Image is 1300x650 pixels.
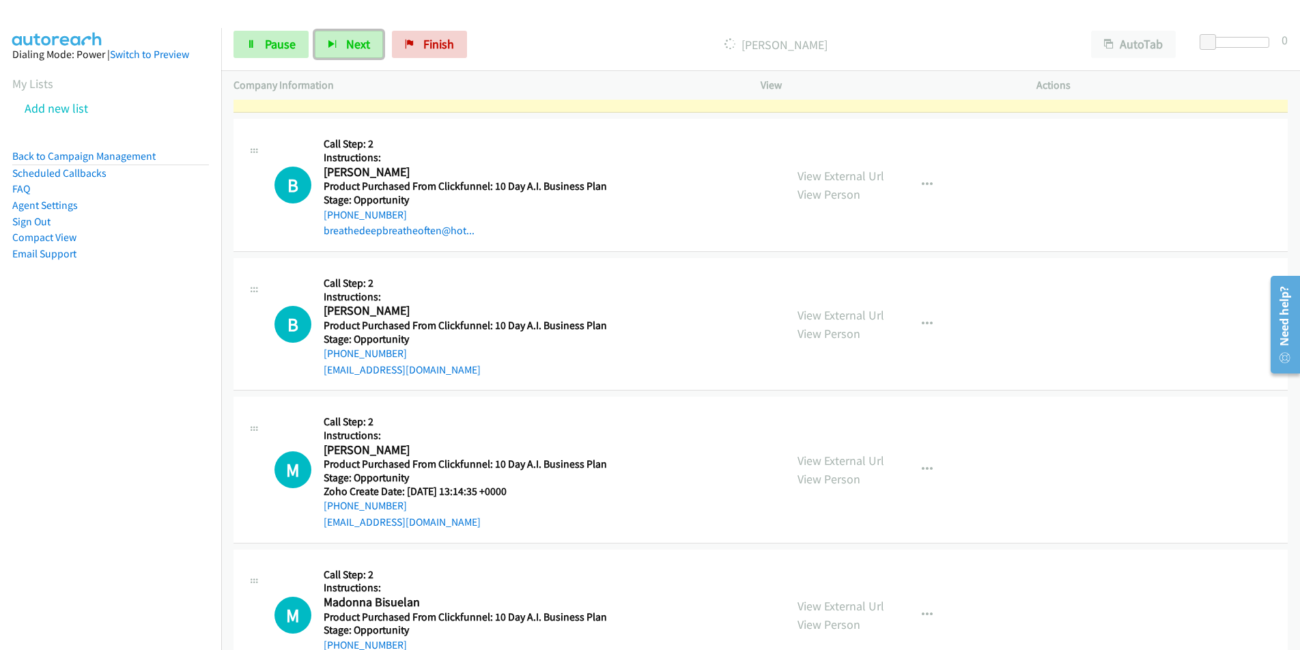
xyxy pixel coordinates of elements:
a: Compact View [12,231,76,244]
div: 0 [1282,31,1288,49]
a: View Person [797,326,860,341]
button: Next [315,31,383,58]
a: Sign Out [12,215,51,228]
h2: [PERSON_NAME] [324,303,602,319]
span: Pause [265,36,296,52]
div: The call is yet to be attempted [274,451,311,488]
a: Email Support [12,247,76,260]
a: Back to Campaign Management [12,150,156,162]
a: [PHONE_NUMBER] [324,208,407,221]
a: [PHONE_NUMBER] [324,347,407,360]
a: Pause [234,31,309,58]
h1: B [274,167,311,203]
h5: Instructions: [324,151,607,165]
a: Finish [392,31,467,58]
div: The call is yet to be attempted [274,597,311,634]
h5: Stage: Opportunity [324,333,607,346]
h2: [PERSON_NAME] [324,442,602,458]
span: Next [346,36,370,52]
a: Scheduled Callbacks [12,167,107,180]
div: The call is yet to be attempted [274,167,311,203]
a: [EMAIL_ADDRESS][DOMAIN_NAME] [324,363,481,376]
a: breathedeepbreatheoften@hot... [324,224,475,237]
p: Actions [1036,77,1288,94]
p: Company Information [234,77,736,94]
h5: Product Purchased From Clickfunnel: 10 Day A.I. Business Plan [324,319,607,333]
a: Add new list [25,100,88,116]
h1: M [274,597,311,634]
h5: Instructions: [324,429,607,442]
h5: Zoho Create Date: [DATE] 13:14:35 +0000 [324,485,607,498]
a: View External Url [797,307,884,323]
h5: Product Purchased From Clickfunnel: 10 Day A.I. Business Plan [324,610,607,624]
h5: Call Step: 2 [324,568,607,582]
h5: Product Purchased From Clickfunnel: 10 Day A.I. Business Plan [324,457,607,471]
a: My Lists [12,76,53,91]
a: View Person [797,471,860,487]
p: View [761,77,1012,94]
h5: Call Step: 2 [324,277,607,290]
h2: [PERSON_NAME] [324,165,602,180]
a: FAQ [12,182,30,195]
a: View External Url [797,598,884,614]
a: Agent Settings [12,199,78,212]
h2: Madonna Bisuelan [324,595,602,610]
h5: Product Purchased From Clickfunnel: 10 Day A.I. Business Plan [324,180,607,193]
a: View External Url [797,168,884,184]
a: [PHONE_NUMBER] [324,499,407,512]
h1: M [274,451,311,488]
h5: Stage: Opportunity [324,193,607,207]
h5: Stage: Opportunity [324,471,607,485]
div: Dialing Mode: Power | [12,46,209,63]
h5: Call Step: 2 [324,415,607,429]
p: [PERSON_NAME] [485,36,1066,54]
button: AutoTab [1091,31,1176,58]
h1: B [274,306,311,343]
h5: Instructions: [324,290,607,304]
a: Switch to Preview [110,48,189,61]
a: View Person [797,186,860,202]
span: Finish [423,36,454,52]
iframe: Resource Center [1260,270,1300,379]
h5: Stage: Opportunity [324,623,607,637]
h5: Call Step: 2 [324,137,607,151]
h5: Instructions: [324,581,607,595]
a: View Person [797,617,860,632]
div: The call is yet to be attempted [274,306,311,343]
a: View External Url [797,453,884,468]
div: Delay between calls (in seconds) [1206,37,1269,48]
a: [EMAIL_ADDRESS][DOMAIN_NAME] [324,515,481,528]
